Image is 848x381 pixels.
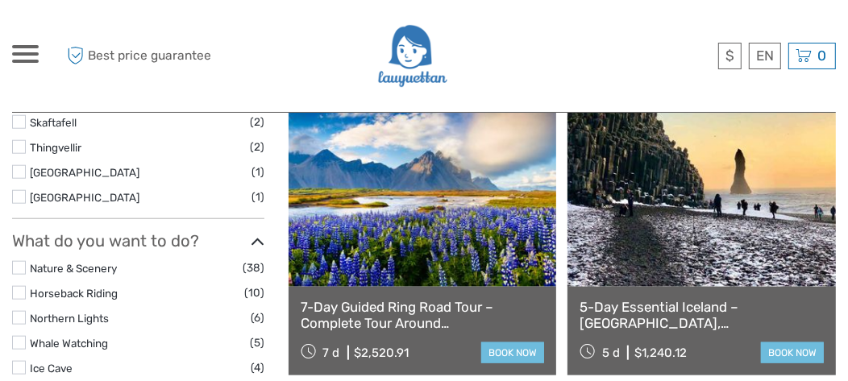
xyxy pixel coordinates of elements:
[602,346,620,360] span: 5 d
[30,141,81,154] a: Thingvellir
[355,346,409,360] div: $2,520.91
[63,43,218,69] span: Best price guarantee
[250,138,264,156] span: (2)
[30,116,77,129] a: Skaftafell
[749,43,781,69] div: EN
[250,333,264,352] span: (5)
[30,337,108,350] a: Whale Watching
[250,113,264,131] span: (2)
[301,299,545,332] a: 7-Day Guided Ring Road Tour – Complete Tour Around [GEOGRAPHIC_DATA]
[251,309,264,327] span: (6)
[481,342,544,363] a: book now
[580,299,824,332] a: 5-Day Essential Iceland – [GEOGRAPHIC_DATA], [GEOGRAPHIC_DATA], Optional Ice Cave tour, [GEOGRAPH...
[251,163,264,181] span: (1)
[30,312,109,325] a: Northern Lights
[12,231,264,251] h3: What do you want to do?
[725,48,734,64] span: $
[815,48,829,64] span: 0
[30,262,117,275] a: Nature & Scenery
[30,191,139,204] a: [GEOGRAPHIC_DATA]
[376,16,447,96] img: 2954-36deae89-f5b4-4889-ab42-60a468582106_logo_big.png
[251,188,264,206] span: (1)
[323,346,340,360] span: 7 d
[30,362,73,375] a: Ice Cave
[30,287,118,300] a: Horseback Riding
[243,259,264,277] span: (38)
[244,284,264,302] span: (10)
[634,346,687,360] div: $1,240.12
[761,342,824,363] a: book now
[251,358,264,377] span: (4)
[30,166,139,179] a: [GEOGRAPHIC_DATA]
